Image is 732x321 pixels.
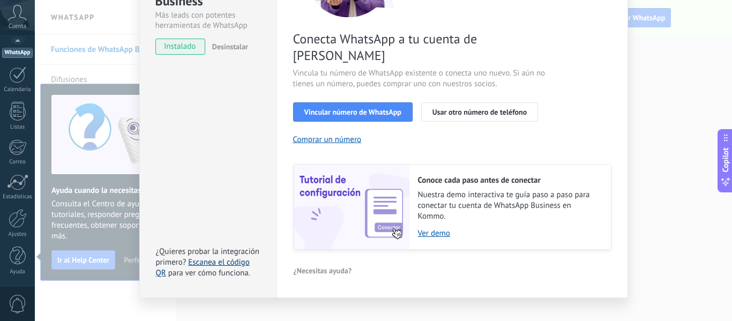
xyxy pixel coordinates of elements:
[2,159,33,166] div: Correo
[168,268,250,278] span: para ver cómo funciona.
[293,68,548,89] span: Vincula tu número de WhatsApp existente o conecta uno nuevo. Si aún no tienes un número, puedes c...
[2,268,33,275] div: Ayuda
[293,102,413,122] button: Vincular número de WhatsApp
[9,23,26,30] span: Cuenta
[156,39,205,55] span: instalado
[2,48,33,58] div: WhatsApp
[2,124,33,131] div: Listas
[418,190,600,222] span: Nuestra demo interactiva te guía paso a paso para conectar tu cuenta de WhatsApp Business en Kommo.
[155,10,261,31] div: Más leads con potentes herramientas de WhatsApp
[304,108,401,116] span: Vincular número de WhatsApp
[293,263,353,279] button: ¿Necesitas ayuda?
[2,231,33,238] div: Ajustes
[212,42,248,51] span: Desinstalar
[294,267,352,274] span: ¿Necesitas ayuda?
[432,108,527,116] span: Usar otro número de teléfono
[156,247,260,267] span: ¿Quieres probar la integración primero?
[2,86,33,93] div: Calendario
[2,193,33,200] div: Estadísticas
[156,257,250,278] a: Escanea el código QR
[418,175,600,185] h2: Conoce cada paso antes de conectar
[720,147,731,172] span: Copilot
[418,228,600,238] a: Ver demo
[208,39,248,55] button: Desinstalar
[293,135,362,145] button: Comprar un número
[293,31,548,64] span: Conecta WhatsApp a tu cuenta de [PERSON_NAME]
[421,102,538,122] button: Usar otro número de teléfono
